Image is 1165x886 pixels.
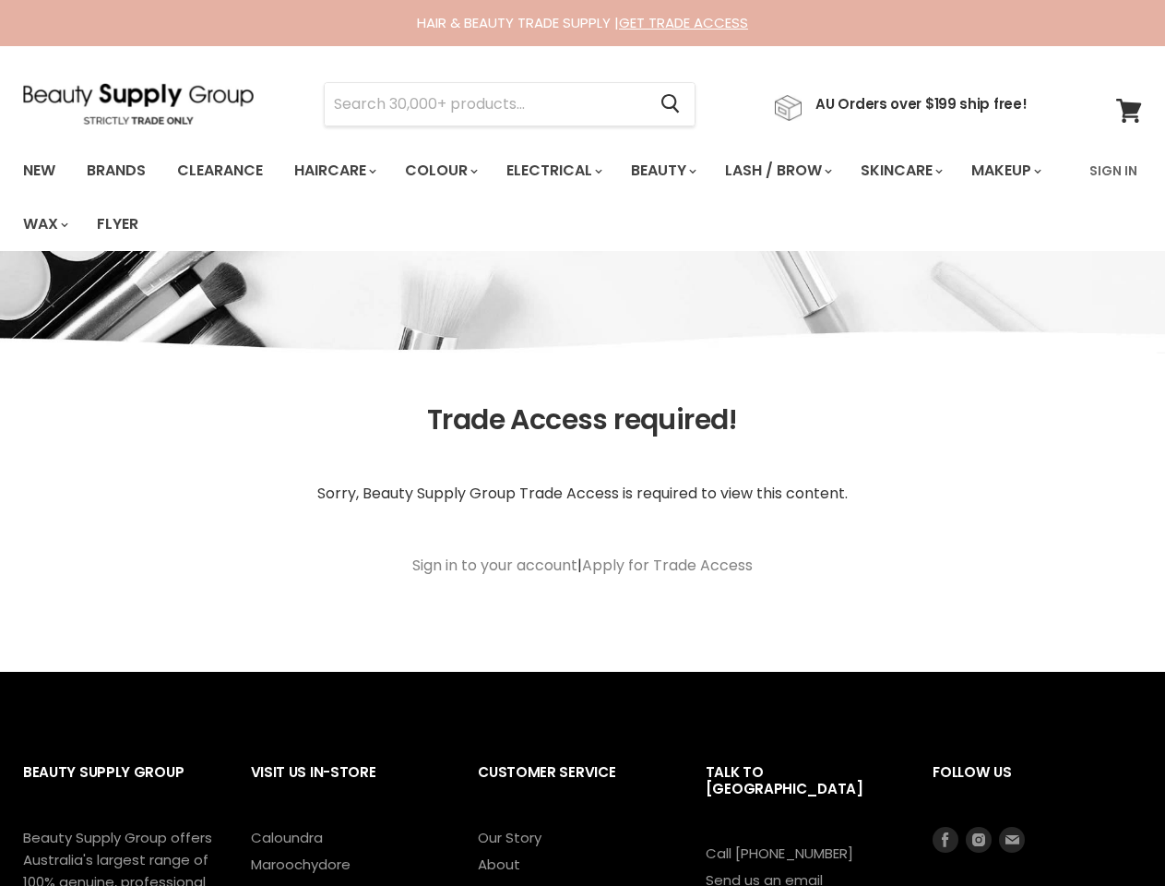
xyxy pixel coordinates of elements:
a: Haircare [280,151,387,190]
a: Caloundra [251,828,323,847]
h2: Visit Us In-Store [251,749,442,826]
a: Clearance [163,151,277,190]
a: Skincare [847,151,954,190]
a: Brands [73,151,160,190]
h2: Customer Service [478,749,669,826]
input: Search [325,83,646,126]
a: New [9,151,69,190]
a: Sign In [1078,151,1148,190]
a: Lash / Brow [711,151,843,190]
form: Product [324,82,695,126]
a: Electrical [493,151,613,190]
a: Wax [9,205,79,244]
h2: Talk to [GEOGRAPHIC_DATA] [706,749,897,843]
a: Sign in to your account [412,555,577,576]
h1: Trade Access required! [23,404,1142,437]
a: GET TRADE ACCESS [619,13,748,32]
a: Colour [391,151,489,190]
a: Apply for Trade Access [582,555,753,576]
h2: Beauty Supply Group [23,749,214,826]
a: About [478,855,520,874]
a: Flyer [83,205,152,244]
ul: Main menu [9,144,1078,251]
a: Maroochydore [251,855,351,874]
div: Sorry, Beauty Supply Group Trade Access is required to view this content. [292,482,874,506]
div: | [292,554,874,578]
a: Our Story [478,828,541,847]
a: Beauty [617,151,707,190]
button: Search [646,83,695,126]
h2: Follow us [933,749,1142,826]
a: Call [PHONE_NUMBER] [706,844,853,863]
a: Makeup [957,151,1052,190]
